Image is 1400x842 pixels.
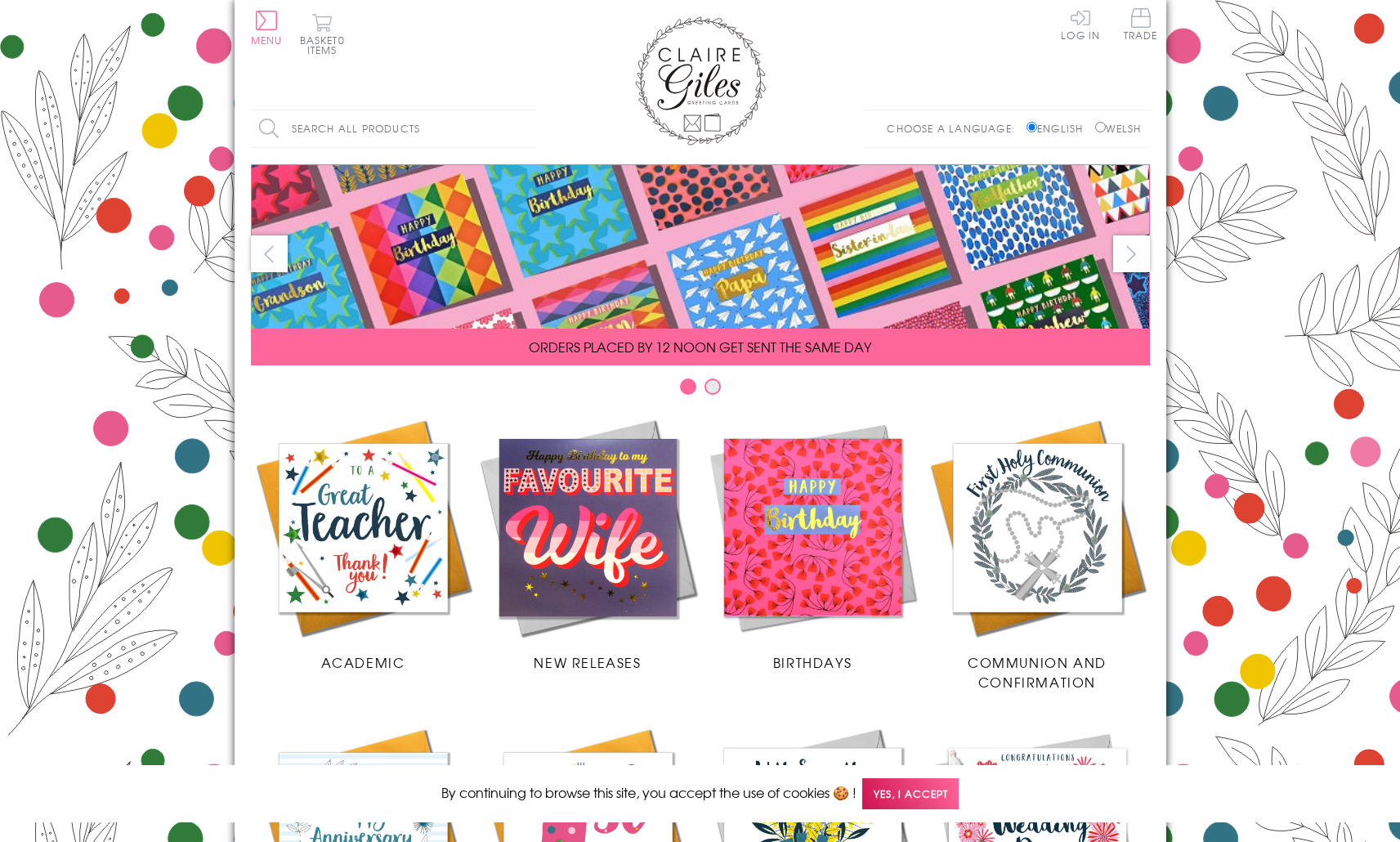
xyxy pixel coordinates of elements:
[300,13,345,55] button: Basket0 items
[1095,121,1142,136] label: Welsh
[1124,8,1158,43] a: Trade
[1095,122,1106,132] input: Welsh
[307,33,345,57] span: 0 items
[862,778,959,810] span: Yes, I accept
[476,415,700,672] a: New Releases
[1027,121,1091,136] label: English
[1061,8,1100,40] a: Log In
[251,110,537,147] input: Search all products
[251,33,283,47] span: Menu
[1124,8,1158,40] span: Trade
[251,235,288,272] button: prev
[635,16,766,146] img: Claire Giles Greetings Cards
[1113,235,1150,272] button: next
[704,378,721,395] button: Carousel Page 2
[521,110,537,147] input: Search
[251,378,1150,403] div: Carousel Pagination
[321,652,405,672] span: Academic
[680,378,696,395] button: Carousel Page 1 (Current Slide)
[773,652,852,672] span: Birthdays
[251,415,476,672] a: Academic
[887,121,1023,136] p: Choose a language:
[700,415,925,672] a: Birthdays
[968,652,1107,692] span: Communion and Confirmation
[529,337,871,356] span: ORDERS PLACED BY 12 NOON GET SENT THE SAME DAY
[251,11,283,45] button: Menu
[534,652,641,672] span: New Releases
[1027,122,1037,132] input: English
[925,415,1150,692] a: Communion and Confirmation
